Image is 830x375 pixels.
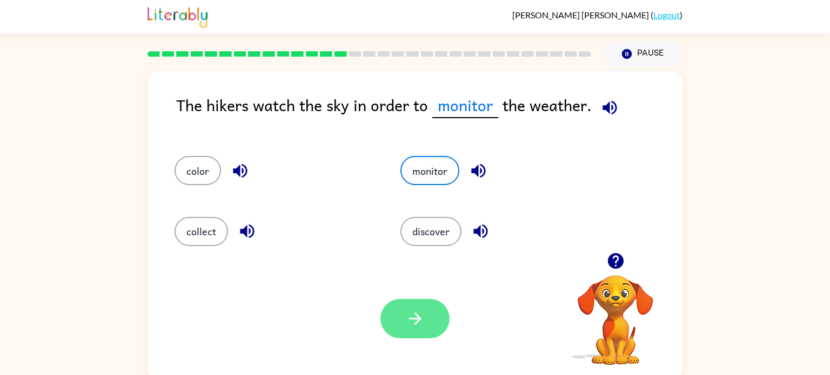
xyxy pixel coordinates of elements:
span: [PERSON_NAME] [PERSON_NAME] [512,10,651,20]
button: collect [175,217,228,246]
button: monitor [400,156,459,185]
a: Logout [653,10,680,20]
button: color [175,156,221,185]
video: Your browser must support playing .mp4 files to use Literably. Please try using another browser. [561,258,670,366]
img: Literably [148,4,207,28]
button: discover [400,217,461,246]
div: ( ) [512,10,682,20]
button: Pause [604,42,682,66]
div: The hikers watch the sky in order to the weather. [176,93,682,134]
span: monitor [432,93,498,118]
